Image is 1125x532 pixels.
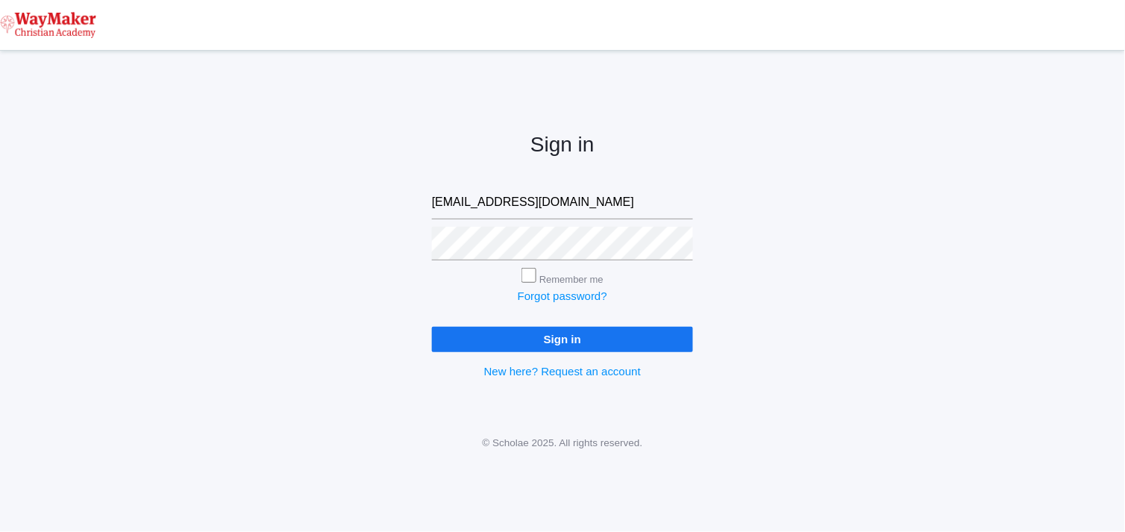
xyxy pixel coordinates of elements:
[539,274,604,285] label: Remember me
[484,365,641,378] a: New here? Request an account
[518,290,607,302] a: Forgot password?
[432,186,693,219] input: Email address
[432,134,693,157] h2: Sign in
[432,327,693,351] input: Sign in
